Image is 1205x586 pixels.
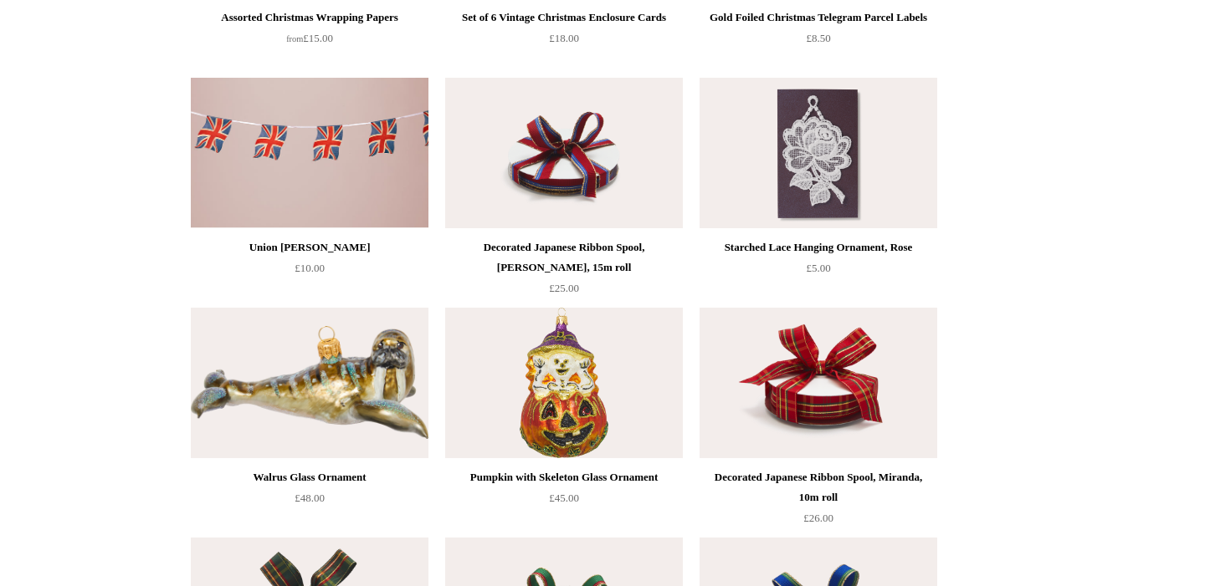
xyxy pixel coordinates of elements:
[704,237,933,257] div: Starched Lace Hanging Ornament, Rose
[700,467,937,536] a: Decorated Japanese Ribbon Spool, Miranda, 10m roll £26.00
[191,78,428,228] img: Union Jack Bunting
[191,8,428,76] a: Assorted Christmas Wrapping Papers from£15.00
[191,467,428,536] a: Walrus Glass Ornament £48.00
[549,492,579,504] span: £45.00
[806,32,830,44] span: £8.50
[449,8,679,28] div: Set of 6 Vintage Christmas Enclosure Cards
[806,262,830,274] span: £5.00
[445,308,683,458] img: Pumpkin with Skeleton Glass Ornament
[191,237,428,306] a: Union [PERSON_NAME] £10.00
[449,237,679,278] div: Decorated Japanese Ribbon Spool, [PERSON_NAME], 15m roll
[700,308,937,458] img: Decorated Japanese Ribbon Spool, Miranda, 10m roll
[191,308,428,458] a: Walrus Glass Ornament Walrus Glass Ornament
[700,78,937,228] a: Starched Lace Hanging Ornament, Rose Starched Lace Hanging Ornament, Rose
[445,467,683,536] a: Pumpkin with Skeleton Glass Ornament £45.00
[704,8,933,28] div: Gold Foiled Christmas Telegram Parcel Labels
[286,34,303,43] span: from
[700,8,937,76] a: Gold Foiled Christmas Telegram Parcel Labels £8.50
[295,492,325,504] span: £48.00
[445,308,683,458] a: Pumpkin with Skeleton Glass Ornament Pumpkin with Skeleton Glass Ornament
[445,237,683,306] a: Decorated Japanese Ribbon Spool, [PERSON_NAME], 15m roll £25.00
[445,78,683,228] img: Decorated Japanese Ribbon Spool, Lydia, 15m roll
[195,467,424,487] div: Walrus Glass Ornament
[803,512,833,524] span: £26.00
[700,237,937,306] a: Starched Lace Hanging Ornament, Rose £5.00
[549,282,579,294] span: £25.00
[445,78,683,228] a: Decorated Japanese Ribbon Spool, Lydia, 15m roll Decorated Japanese Ribbon Spool, Lydia, 15m roll
[286,32,333,44] span: £15.00
[195,237,424,257] div: Union [PERSON_NAME]
[191,308,428,458] img: Walrus Glass Ornament
[700,78,937,228] img: Starched Lace Hanging Ornament, Rose
[191,78,428,228] a: Union Jack Bunting Union Jack Bunting
[445,8,683,76] a: Set of 6 Vintage Christmas Enclosure Cards £18.00
[549,32,579,44] span: £18.00
[449,467,679,487] div: Pumpkin with Skeleton Glass Ornament
[700,308,937,458] a: Decorated Japanese Ribbon Spool, Miranda, 10m roll Decorated Japanese Ribbon Spool, Miranda, 10m ...
[195,8,424,28] div: Assorted Christmas Wrapping Papers
[704,467,933,507] div: Decorated Japanese Ribbon Spool, Miranda, 10m roll
[295,262,325,274] span: £10.00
